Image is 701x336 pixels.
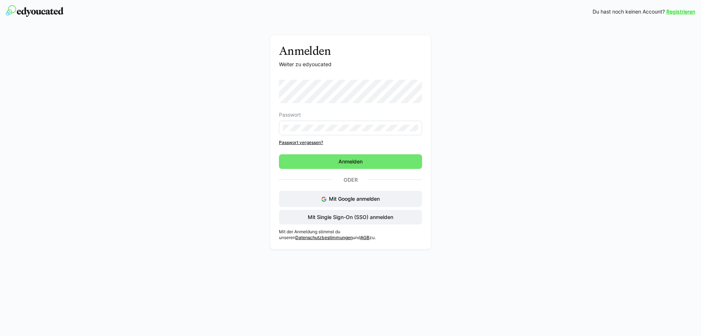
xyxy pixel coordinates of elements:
button: Anmelden [279,154,422,169]
p: Oder [333,175,368,185]
a: Registrieren [666,8,695,15]
span: Mit Single Sign-On (SSO) anmelden [307,214,394,221]
span: Mit Google anmelden [329,196,380,202]
a: Datenschutzbestimmungen [295,235,353,240]
a: AGB [360,235,369,240]
p: Weiter zu edyoucated [279,61,422,68]
a: Passwort vergessen? [279,140,422,146]
button: Mit Single Sign-On (SSO) anmelden [279,210,422,224]
span: Passwort [279,112,301,118]
span: Du hast noch keinen Account? [593,8,665,15]
h3: Anmelden [279,44,422,58]
span: Anmelden [337,158,364,165]
button: Mit Google anmelden [279,191,422,207]
p: Mit der Anmeldung stimmst du unseren und zu. [279,229,422,241]
img: edyoucated [6,5,64,17]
